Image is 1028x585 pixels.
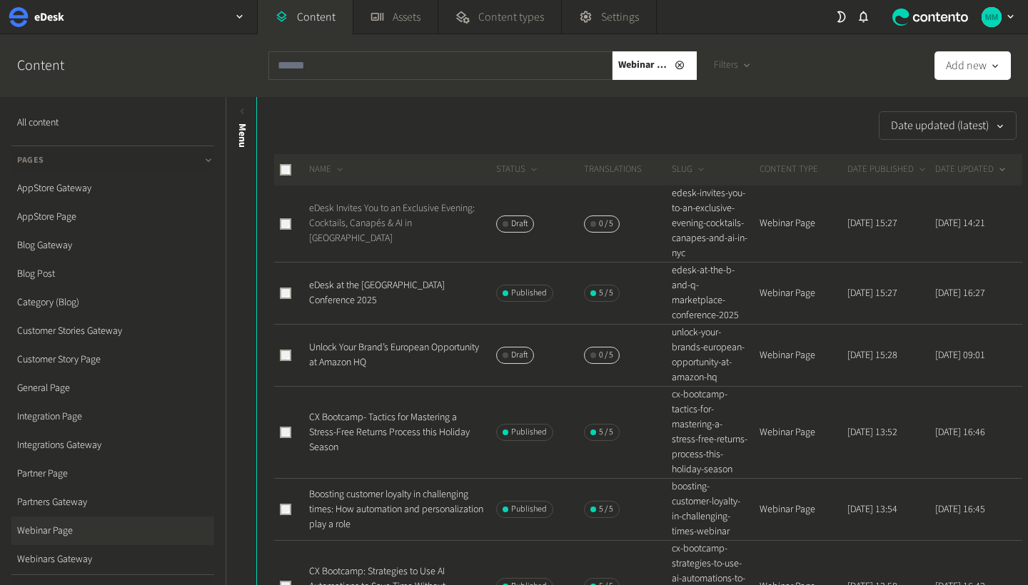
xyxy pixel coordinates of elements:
a: Partners Gateway [11,488,214,517]
button: NAME [309,163,346,177]
th: Translations [583,154,671,185]
a: AppStore Gateway [11,174,214,203]
a: All content [11,108,214,137]
a: Integrations Gateway [11,431,214,459]
a: Category (Blog) [11,288,214,317]
span: 0 / 5 [599,218,613,230]
span: 0 / 5 [599,349,613,362]
button: Date updated (latest) [879,111,1017,140]
td: boosting-customer-loyalty-in-challenging-times-webinar [671,479,759,541]
button: Filters [702,51,763,80]
td: Webinar Page [759,479,847,541]
time: [DATE] 15:28 [847,348,897,362]
span: Draft [511,349,528,362]
a: Blog Post [11,260,214,288]
a: Integration Page [11,402,214,431]
time: [DATE] 15:27 [847,286,897,300]
time: [DATE] 16:45 [935,502,985,517]
button: DATE UPDATED [935,163,1008,177]
span: Published [511,426,547,439]
span: Draft [511,218,528,230]
h2: eDesk [34,9,64,26]
td: Webinar Page [759,185,847,263]
button: SLUG [672,163,707,177]
span: Filters [714,58,738,73]
time: [DATE] 13:54 [847,502,897,517]
button: DATE PUBLISHED [847,163,928,177]
span: 5 / 5 [599,426,613,439]
a: General Page [11,374,214,402]
span: Content types [478,9,544,26]
td: Webinar Page [759,325,847,387]
time: [DATE] 14:21 [935,216,985,230]
span: Menu [235,123,250,148]
span: Pages [17,154,44,167]
a: Boosting customer loyalty in challenging times: How automation and personalization play a role [309,487,483,531]
img: Mariana Maxim [982,7,1002,27]
a: CX Bootcamp- Tactics for Mastering a Stress-Free Returns Process this Holiday Season [309,410,470,454]
td: Webinar Page [759,263,847,325]
img: eDesk [9,7,29,27]
button: STATUS [496,163,540,177]
span: Published [511,287,547,300]
th: CONTENT TYPE [759,154,847,185]
a: Customer Stories Gateway [11,317,214,345]
span: 5 / 5 [599,503,613,516]
time: [DATE] 15:27 [847,216,897,230]
a: Webinar Page [11,517,214,545]
span: Published [511,503,547,516]
time: [DATE] 16:27 [935,286,985,300]
time: [DATE] 09:01 [935,348,985,362]
a: Blog Gateway [11,231,214,260]
a: eDesk at the [GEOGRAPHIC_DATA] Conference 2025 [309,278,445,307]
a: Unlock Your Brand’s European Opportunity at Amazon HQ [309,340,479,370]
a: AppStore Page [11,203,214,231]
td: Webinar Page [759,387,847,479]
span: 5 / 5 [599,287,613,300]
time: [DATE] 13:52 [847,425,897,439]
td: edesk-at-the-b-and-q-marketplace-conference-2025 [671,263,759,325]
a: Customer Story Page [11,345,214,374]
button: Add new [934,51,1011,80]
span: Settings [601,9,639,26]
time: [DATE] 16:46 [935,425,985,439]
span: Webinar Page [618,58,668,73]
h2: Content [17,55,97,76]
a: Partner Page [11,459,214,488]
td: cx-bootcamp-tactics-for-mastering-a-stress-free-returns-process-this-holiday-season [671,387,759,479]
a: eDesk Invites You to an Exclusive Evening: Cocktails, Canapés & AI in [GEOGRAPHIC_DATA] [309,201,475,245]
a: Webinars Gateway [11,545,214,574]
td: unlock-your-brands-european-opportunity-at-amazon-hq [671,325,759,387]
td: edesk-invites-you-to-an-exclusive-evening-cocktails-canapes-and-ai-in-nyc [671,185,759,263]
